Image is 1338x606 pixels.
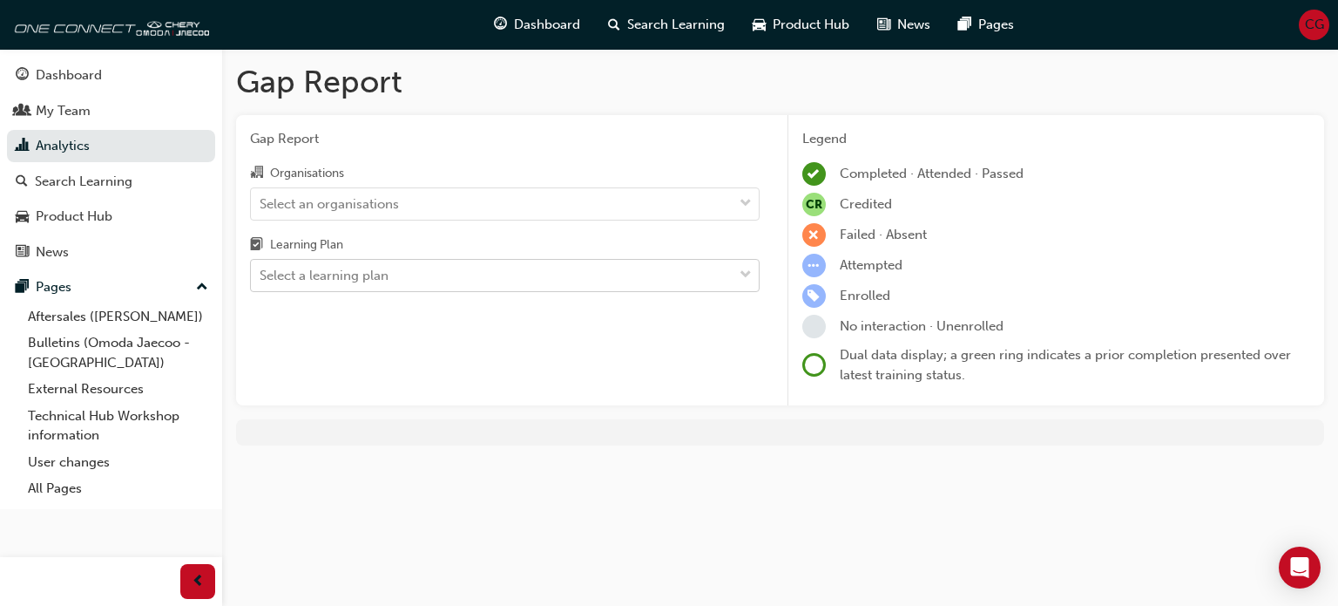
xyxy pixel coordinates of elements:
button: CG [1299,10,1329,40]
div: Dashboard [36,65,102,85]
span: News [897,15,930,35]
a: User changes [21,449,215,476]
a: News [7,236,215,269]
div: Select an organisations [260,194,399,214]
a: Dashboard [7,59,215,92]
div: Search Learning [35,172,132,192]
span: guage-icon [16,68,29,84]
span: learningRecordVerb_NONE-icon [802,315,826,338]
h1: Gap Report [236,63,1324,101]
a: search-iconSearch Learning [594,7,739,43]
span: prev-icon [192,571,205,593]
span: chart-icon [16,139,29,154]
span: Search Learning [627,15,725,35]
span: Attempted [840,257,902,273]
button: DashboardMy TeamAnalyticsSearch LearningProduct HubNews [7,56,215,271]
div: Organisations [270,165,344,182]
span: Dashboard [514,15,580,35]
a: Analytics [7,130,215,162]
span: Enrolled [840,288,890,303]
button: Pages [7,271,215,303]
span: Pages [978,15,1014,35]
span: organisation-icon [250,166,263,181]
div: Open Intercom Messenger [1279,547,1321,589]
span: Product Hub [773,15,849,35]
span: null-icon [802,193,826,216]
a: car-iconProduct Hub [739,7,863,43]
a: All Pages [21,475,215,502]
a: Product Hub [7,201,215,233]
span: down-icon [740,193,752,215]
a: Aftersales ([PERSON_NAME]) [21,303,215,330]
a: guage-iconDashboard [480,7,594,43]
span: news-icon [877,14,890,36]
div: Legend [802,129,1311,149]
div: Learning Plan [270,236,343,254]
span: car-icon [753,14,766,36]
span: search-icon [608,14,620,36]
a: My Team [7,95,215,127]
span: CG [1305,15,1324,35]
span: up-icon [196,276,208,299]
span: guage-icon [494,14,507,36]
span: No interaction · Unenrolled [840,318,1003,334]
span: Credited [840,196,892,212]
a: External Resources [21,376,215,403]
a: news-iconNews [863,7,944,43]
span: search-icon [16,174,28,190]
span: pages-icon [16,280,29,296]
a: Bulletins (Omoda Jaecoo - [GEOGRAPHIC_DATA]) [21,330,215,376]
div: My Team [36,101,91,121]
span: Gap Report [250,129,760,149]
span: learningRecordVerb_COMPLETE-icon [802,162,826,186]
span: Completed · Attended · Passed [840,166,1024,181]
span: Dual data display; a green ring indicates a prior completion presented over latest training status. [840,347,1291,383]
span: learningplan-icon [250,238,263,254]
div: News [36,242,69,262]
div: Select a learning plan [260,266,389,286]
span: people-icon [16,104,29,119]
span: Failed · Absent [840,227,927,242]
a: Technical Hub Workshop information [21,403,215,449]
span: news-icon [16,245,29,261]
span: learningRecordVerb_FAIL-icon [802,223,826,247]
div: Pages [36,277,71,297]
div: Product Hub [36,207,112,227]
img: oneconnect [9,7,209,42]
a: Search Learning [7,166,215,198]
span: down-icon [740,264,752,287]
span: learningRecordVerb_ENROLL-icon [802,284,826,308]
a: pages-iconPages [944,7,1028,43]
span: pages-icon [958,14,971,36]
span: learningRecordVerb_ATTEMPT-icon [802,254,826,277]
span: car-icon [16,209,29,225]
